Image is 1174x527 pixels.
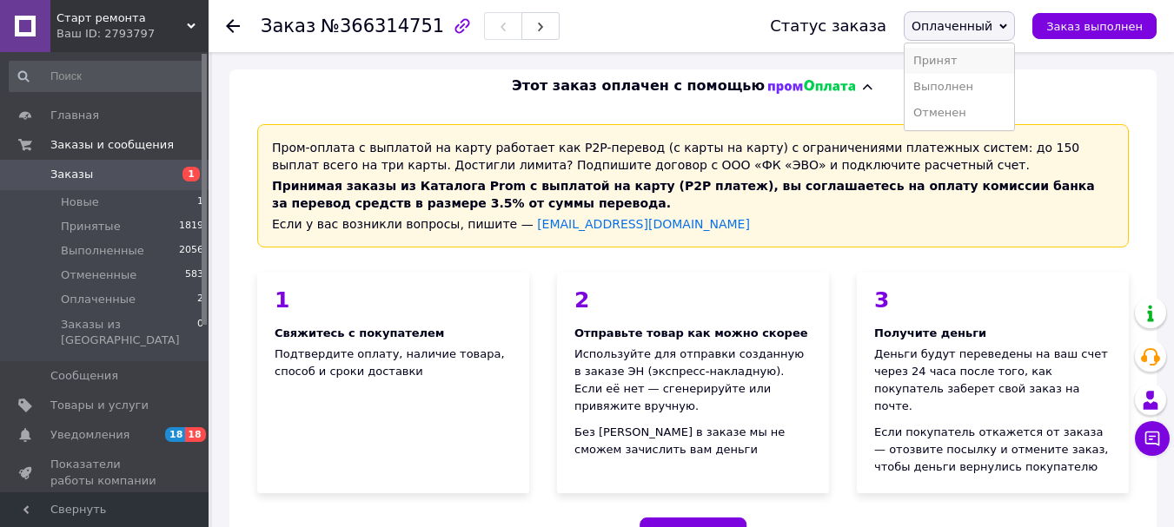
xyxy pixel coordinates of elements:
div: Без [PERSON_NAME] в заказе мы не сможем зачислить вам деньги [574,424,812,458]
span: 2 [197,292,203,307]
button: Чат с покупателем [1135,421,1170,456]
span: Уведомления [50,427,129,443]
span: Показатели работы компании [50,457,161,488]
div: Ваш ID: 2793797 [56,26,209,42]
span: Принятые [61,219,121,234]
span: Заказы [50,167,93,182]
div: Если покупатель откажется от заказа — отозвите посылку и отмените заказ, чтобы деньги вернулись п... [874,424,1111,476]
a: [EMAIL_ADDRESS][DOMAIN_NAME] [537,217,750,231]
span: №366314751 [321,16,444,36]
div: 3 [874,289,1111,311]
li: Отменен [905,100,1014,126]
span: Получите деньги [874,326,986,339]
input: Поиск [9,61,205,92]
span: Свяжитесь с покупателем [275,326,444,339]
span: Оплаченный [912,19,992,33]
span: 1 [182,167,200,181]
span: 18 [165,427,185,442]
span: Главная [50,108,99,123]
div: Пром-оплата с выплатой на карту работает как P2P-перевод (с карты на карту) с ограничениями плате... [257,124,1129,247]
span: 18 [185,427,205,442]
div: Если у вас возникли вопросы, пишите — [272,215,1114,233]
li: Принят [905,48,1014,74]
span: Отправьте товар как можно скорее [574,326,808,339]
span: 1 [197,194,203,210]
div: Вернуться назад [226,17,240,35]
span: Заказы и сообщения [50,137,174,153]
span: Этот заказ оплачен с помощью [512,76,765,96]
span: 583 [185,267,203,283]
div: Используйте для отправки созданную в заказе ЭН (экспресс-накладную). Если её нет — сгенерируйте и... [574,346,812,415]
div: 2 [574,289,812,311]
span: Заказ [261,16,315,36]
span: Выполненные [61,243,144,259]
span: 2056 [179,243,203,259]
span: 1819 [179,219,203,234]
span: Сообщения [50,368,118,384]
span: 0 [197,317,203,348]
div: Деньги будут переведены на ваш счет через 24 часа после того, как покупатель заберет свой заказ н... [874,346,1111,415]
button: Заказ выполнен [1032,13,1157,39]
div: Подтвердите оплату, наличие товара, способ и сроки доставки [257,272,529,493]
span: Новые [61,194,99,210]
span: Заказы из [GEOGRAPHIC_DATA] [61,317,197,348]
span: Заказ выполнен [1046,20,1143,33]
li: Выполнен [905,74,1014,100]
span: Старт ремонта [56,10,187,26]
span: Принимая заказы из Каталога Prom с выплатой на карту (P2P платеж), вы соглашаетесь на оплату коми... [272,179,1095,210]
span: Товары и услуги [50,398,149,413]
span: Оплаченные [61,292,136,307]
span: Отмененные [61,267,136,283]
div: Статус заказа [770,17,886,35]
div: 1 [275,289,512,311]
